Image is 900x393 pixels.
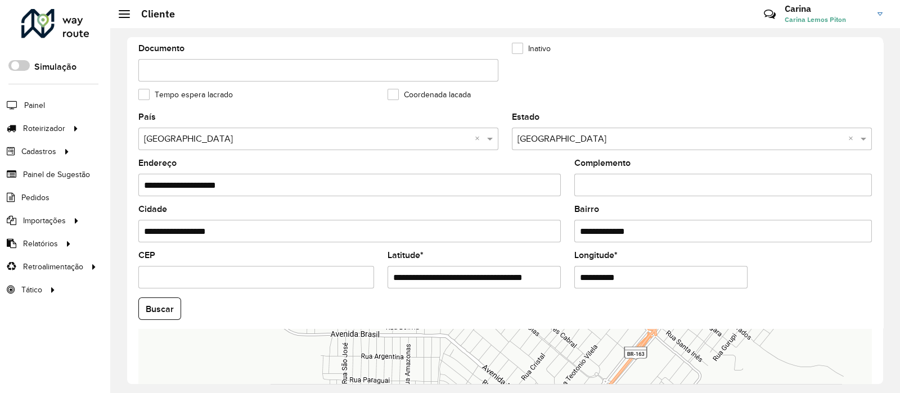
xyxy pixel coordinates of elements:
font: Latitude [388,250,420,260]
font: Cadastros [21,147,56,156]
font: Retroalimentação [23,263,83,271]
font: Endereço [138,158,177,168]
button: Buscar [138,297,181,320]
font: Roteirizador [23,124,65,133]
font: Inativo [528,44,551,53]
font: Importações [23,216,66,225]
font: CEP [138,250,155,260]
font: Documento [138,43,184,53]
font: Complemento [574,158,631,168]
font: Tático [21,286,42,294]
font: Carina Lemos Piton [785,15,846,24]
font: Pedidos [21,193,49,202]
font: Carina [785,3,811,14]
font: Tempo espera lacrado [155,91,233,99]
font: Relatórios [23,240,58,248]
font: Painel [24,101,45,110]
font: Coordenada lacada [404,91,471,99]
font: Cidade [138,204,167,214]
font: Cliente [141,7,175,20]
font: Simulação [34,62,76,71]
font: Estado [512,112,539,121]
span: Clear all [475,132,484,146]
a: Contato Rápido [758,2,782,26]
font: Buscar [146,304,174,314]
font: Bairro [574,204,599,214]
font: País [138,112,156,121]
span: Clear all [848,132,858,146]
font: Longitude [574,250,614,260]
font: Painel de Sugestão [23,170,90,179]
